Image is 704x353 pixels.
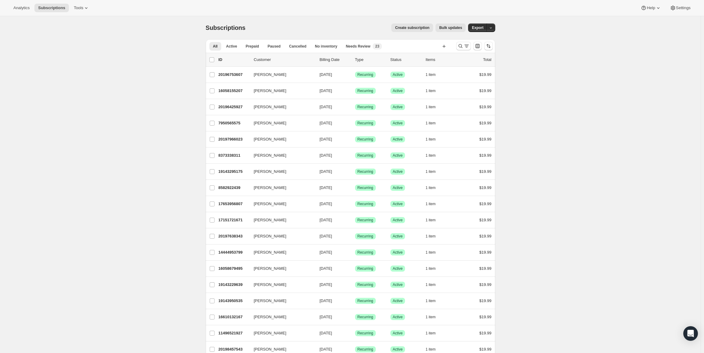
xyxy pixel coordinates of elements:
[426,347,436,352] span: 1 item
[219,248,492,257] div: 14444953799[PERSON_NAME][DATE]SuccessRecurringSuccessActive1 item$19.99
[250,199,311,209] button: [PERSON_NAME]
[219,217,249,223] p: 17151721671
[219,103,492,111] div: 20196425927[PERSON_NAME][DATE]SuccessRecurringSuccessActive1 item$19.99
[219,120,249,126] p: 7950565575
[357,121,373,126] span: Recurring
[426,87,443,95] button: 1 item
[219,152,249,159] p: 8373338311
[479,185,492,190] span: $19.99
[320,331,332,335] span: [DATE]
[320,72,332,77] span: [DATE]
[357,331,373,336] span: Recurring
[479,218,492,222] span: $19.99
[426,121,436,126] span: 1 item
[393,282,403,287] span: Active
[355,57,386,63] div: Type
[289,44,307,49] span: Cancelled
[426,250,436,255] span: 1 item
[357,137,373,142] span: Recurring
[647,5,655,10] span: Help
[479,121,492,125] span: $19.99
[479,331,492,335] span: $19.99
[426,216,443,224] button: 1 item
[219,135,492,144] div: 20197966023[PERSON_NAME][DATE]SuccessRecurringSuccessActive1 item$19.99
[456,42,471,50] button: Search and filter results
[250,167,311,176] button: [PERSON_NAME]
[320,250,332,255] span: [DATE]
[213,44,218,49] span: All
[426,135,443,144] button: 1 item
[320,201,332,206] span: [DATE]
[395,25,429,30] span: Create subscription
[426,331,436,336] span: 1 item
[254,233,286,239] span: [PERSON_NAME]
[393,347,403,352] span: Active
[393,72,403,77] span: Active
[219,184,492,192] div: 8582922439[PERSON_NAME][DATE]SuccessRecurringSuccessActive1 item$19.99
[254,152,286,159] span: [PERSON_NAME]
[219,167,492,176] div: 19143295175[PERSON_NAME][DATE]SuccessRecurringSuccessActive1 item$19.99
[70,4,93,12] button: Tools
[219,297,492,305] div: 19143950535[PERSON_NAME][DATE]SuccessRecurringSuccessActive1 item$19.99
[219,72,249,78] p: 20196753607
[254,217,286,223] span: [PERSON_NAME]
[320,218,332,222] span: [DATE]
[375,44,379,49] span: 23
[219,169,249,175] p: 19143295175
[320,347,332,351] span: [DATE]
[250,70,311,80] button: [PERSON_NAME]
[472,25,483,30] span: Export
[250,102,311,112] button: [PERSON_NAME]
[320,105,332,109] span: [DATE]
[254,314,286,320] span: [PERSON_NAME]
[219,201,249,207] p: 17653956807
[219,119,492,127] div: 7950565575[PERSON_NAME][DATE]SuccessRecurringSuccessActive1 item$19.99
[357,347,373,352] span: Recurring
[390,57,421,63] p: Status
[683,326,698,341] div: Open Intercom Messenger
[357,72,373,77] span: Recurring
[34,4,69,12] button: Subscriptions
[219,87,492,95] div: 16058155207[PERSON_NAME][DATE]SuccessRecurringSuccessActive1 item$19.99
[315,44,337,49] span: No inventory
[479,88,492,93] span: $19.99
[250,118,311,128] button: [PERSON_NAME]
[436,23,466,32] button: Bulk updates
[357,250,373,255] span: Recurring
[473,42,482,50] button: Customize table column order and visibility
[219,330,249,336] p: 11496521927
[426,57,456,63] div: Items
[426,234,436,239] span: 1 item
[393,250,403,255] span: Active
[426,200,443,208] button: 1 item
[219,298,249,304] p: 19143950535
[426,264,443,273] button: 1 item
[320,153,332,158] span: [DATE]
[357,88,373,93] span: Recurring
[479,72,492,77] span: $19.99
[250,86,311,96] button: [PERSON_NAME]
[250,312,311,322] button: [PERSON_NAME]
[484,42,493,50] button: Sort the results
[479,298,492,303] span: $19.99
[254,88,286,94] span: [PERSON_NAME]
[219,249,249,255] p: 14444953799
[426,103,443,111] button: 1 item
[479,250,492,255] span: $19.99
[426,184,443,192] button: 1 item
[393,185,403,190] span: Active
[254,330,286,336] span: [PERSON_NAME]
[479,266,492,271] span: $19.99
[250,151,311,160] button: [PERSON_NAME]
[219,185,249,191] p: 8582922439
[391,23,433,32] button: Create subscription
[219,200,492,208] div: 17653956807[PERSON_NAME][DATE]SuccessRecurringSuccessActive1 item$19.99
[219,70,492,79] div: 20196753607[PERSON_NAME][DATE]SuccessRecurringSuccessActive1 item$19.99
[219,314,249,320] p: 16610132167
[637,4,665,12] button: Help
[226,44,237,49] span: Active
[426,280,443,289] button: 1 item
[393,121,403,126] span: Active
[320,282,332,287] span: [DATE]
[676,5,691,10] span: Settings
